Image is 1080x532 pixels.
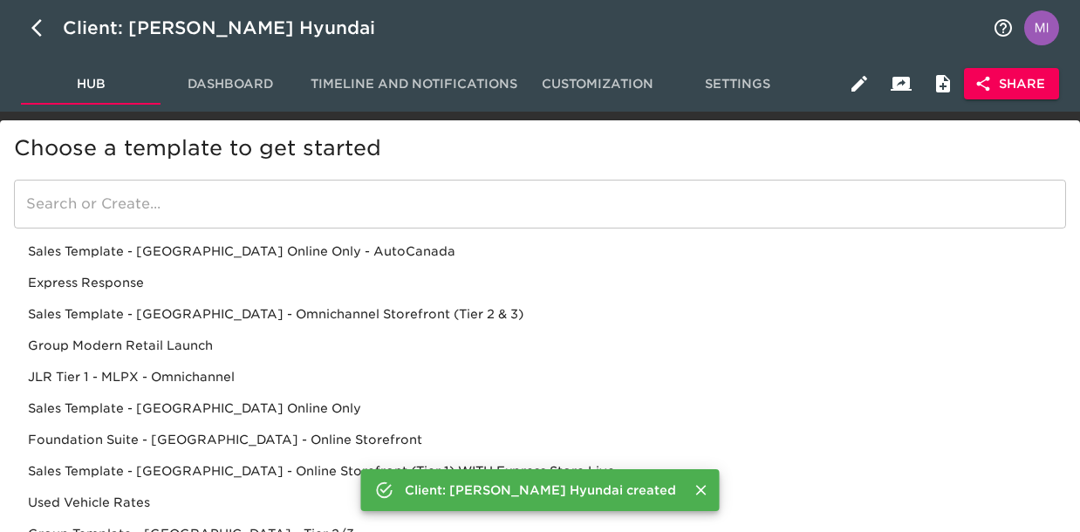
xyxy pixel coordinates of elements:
div: Sales Template - [GEOGRAPHIC_DATA] - Online Storefront (Tier 1) WITH Express Store Live [14,455,1066,487]
h5: Choose a template to get started [14,134,1066,162]
div: Client: [PERSON_NAME] Hyundai created [405,474,676,506]
button: Share [964,68,1059,100]
button: Edit Hub [838,63,880,105]
div: Sales Template - [GEOGRAPHIC_DATA] Online Only - AutoCanada [14,235,1066,267]
div: Foundation Suite - [GEOGRAPHIC_DATA] - Online Storefront [14,424,1066,455]
div: Group Modern Retail Launch [14,330,1066,361]
div: Sales Template - [GEOGRAPHIC_DATA] Online Only [14,392,1066,424]
input: search [14,180,1066,228]
img: Profile [1024,10,1059,45]
button: Client View [880,63,922,105]
div: Client: [PERSON_NAME] Hyundai [63,14,400,42]
div: Used Vehicle Rates [14,487,1066,518]
span: Settings [678,73,796,95]
span: Customization [538,73,657,95]
button: Internal Notes and Comments [922,63,964,105]
button: Close [690,479,713,501]
span: Share [978,73,1045,95]
div: Sales Template - [GEOGRAPHIC_DATA] - Omnichannel Storefront (Tier 2 & 3) [14,298,1066,330]
span: Hub [31,73,150,95]
div: Express Response [14,267,1066,298]
div: JLR Tier 1 - MLPX - Omnichannel [14,361,1066,392]
span: Dashboard [171,73,290,95]
button: notifications [982,7,1024,49]
span: Timeline and Notifications [311,73,517,95]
